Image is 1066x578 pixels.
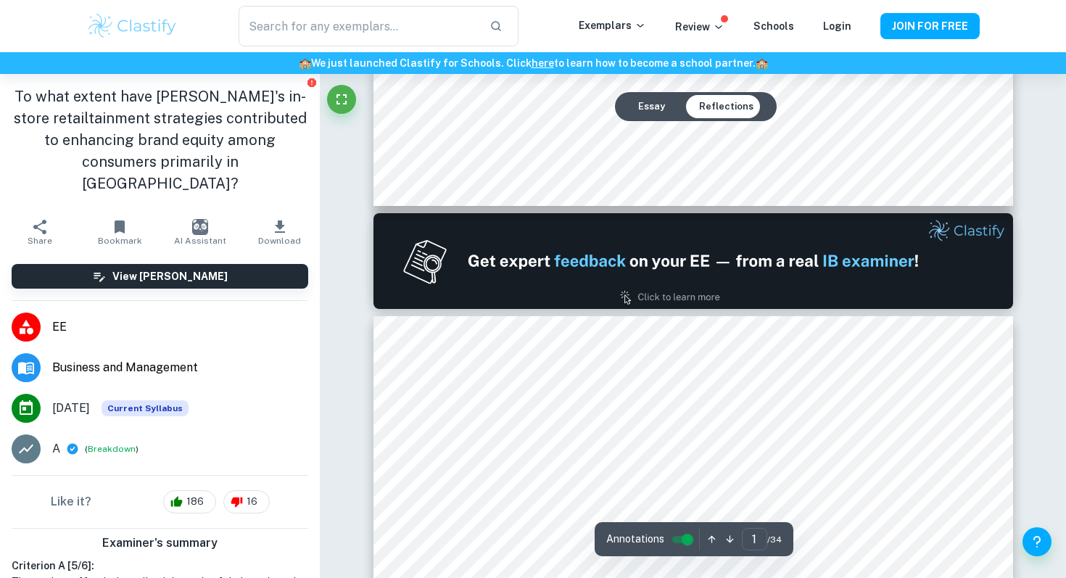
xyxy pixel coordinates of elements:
[3,55,1063,71] h6: We just launched Clastify for Schools. Click to learn how to become a school partner.
[373,213,1013,309] img: Ad
[52,400,90,417] span: [DATE]
[880,13,980,39] button: JOIN FOR FREE
[258,236,301,246] span: Download
[532,57,554,69] a: here
[160,212,240,252] button: AI Assistant
[240,212,320,252] button: Download
[178,495,212,509] span: 186
[28,236,52,246] span: Share
[80,212,160,252] button: Bookmark
[823,20,851,32] a: Login
[6,534,314,552] h6: Examiner's summary
[753,20,794,32] a: Schools
[98,236,142,246] span: Bookmark
[52,359,308,376] span: Business and Management
[675,19,724,35] p: Review
[306,77,317,88] button: Report issue
[88,442,136,455] button: Breakdown
[85,442,139,456] span: ( )
[299,57,311,69] span: 🏫
[239,495,265,509] span: 16
[51,493,91,511] h6: Like it?
[756,57,768,69] span: 🏫
[12,86,308,194] h1: To what extent have [PERSON_NAME]'s in-store retailtainment strategies contributed to enhancing b...
[102,400,189,416] span: Current Syllabus
[606,532,664,547] span: Annotations
[12,264,308,289] button: View [PERSON_NAME]
[1022,527,1051,556] button: Help and Feedback
[102,400,189,416] div: This exemplar is based on the current syllabus. Feel free to refer to it for inspiration/ideas wh...
[52,318,308,336] span: EE
[223,490,270,513] div: 16
[627,95,677,118] button: Essay
[52,440,60,458] p: A
[12,558,308,574] h6: Criterion A [ 5 / 6 ]:
[687,95,765,118] button: Reflections
[112,268,228,284] h6: View [PERSON_NAME]
[192,219,208,235] img: AI Assistant
[327,85,356,114] button: Fullscreen
[163,490,216,513] div: 186
[86,12,178,41] img: Clastify logo
[239,6,478,46] input: Search for any exemplars...
[174,236,226,246] span: AI Assistant
[767,533,782,546] span: / 34
[579,17,646,33] p: Exemplars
